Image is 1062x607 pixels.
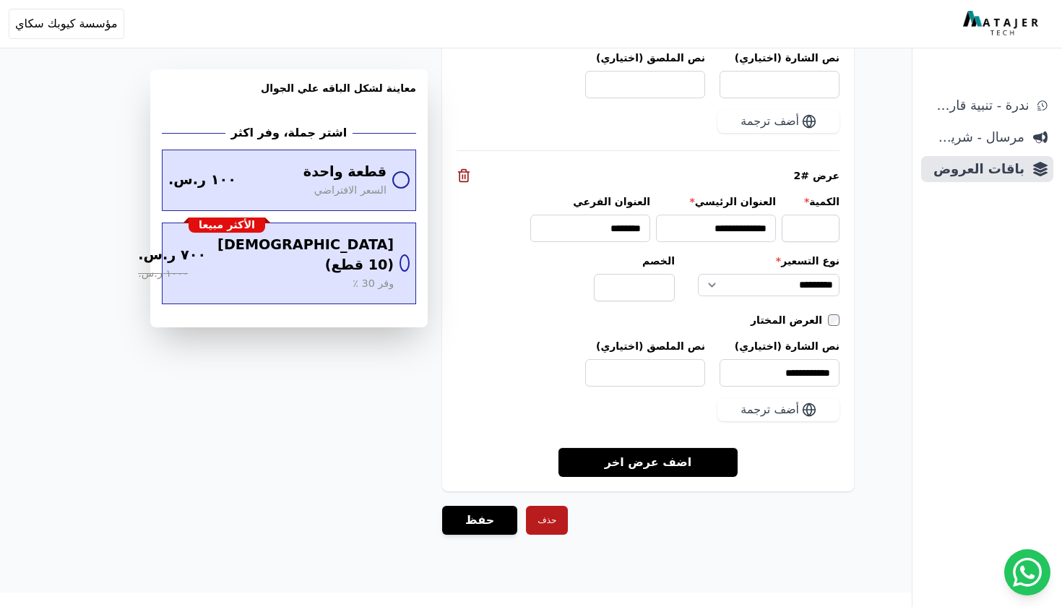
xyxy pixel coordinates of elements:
[741,401,799,418] span: أضف ترجمة
[717,398,839,421] button: أضف ترجمة
[585,51,705,65] label: نص الملصق (اختياري)
[927,95,1029,116] span: ندرة - تنبية قارب علي النفاذ
[303,162,387,183] span: قطعة واحدة
[15,15,118,33] span: مؤسسة كيوبك سكاي
[138,245,206,266] span: ٧٠٠ ر.س.
[656,194,776,209] label: العنوان الرئيسي
[717,110,839,133] button: أضف ترجمة
[720,339,839,353] label: نص الشارة (اختياري)
[751,313,828,327] label: العرض المختار
[558,447,738,477] a: اضف عرض اخر
[314,183,387,199] span: السعر الافتراضي
[162,81,416,113] h3: معاينة لشكل الباقه علي الجوال
[741,113,799,130] span: أضف ترجمة
[530,194,650,209] label: العنوان الفرعي
[442,506,517,535] button: حفظ
[9,9,124,39] button: مؤسسة كيوبك سكاي
[963,11,1042,37] img: MatajerTech Logo
[231,124,347,142] h2: اشتر جملة، وفر اكثر
[353,276,394,292] span: وفر 30 ٪
[217,235,394,277] span: [DEMOGRAPHIC_DATA] (10 قطع)
[138,266,188,282] span: ١٠٠٠ ر.س.
[168,170,236,191] span: ١٠٠ ر.س.
[594,254,675,268] label: الخصم
[526,506,568,535] button: حذف
[720,51,839,65] label: نص الشارة (اختياري)
[585,339,705,353] label: نص الملصق (اختياري)
[457,168,839,183] div: عرض #2
[927,127,1024,147] span: مرسال - شريط دعاية
[927,159,1024,179] span: باقات العروض
[782,194,839,209] label: الكمية
[189,218,265,233] div: الأكثر مبيعا
[698,254,839,268] label: نوع التسعير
